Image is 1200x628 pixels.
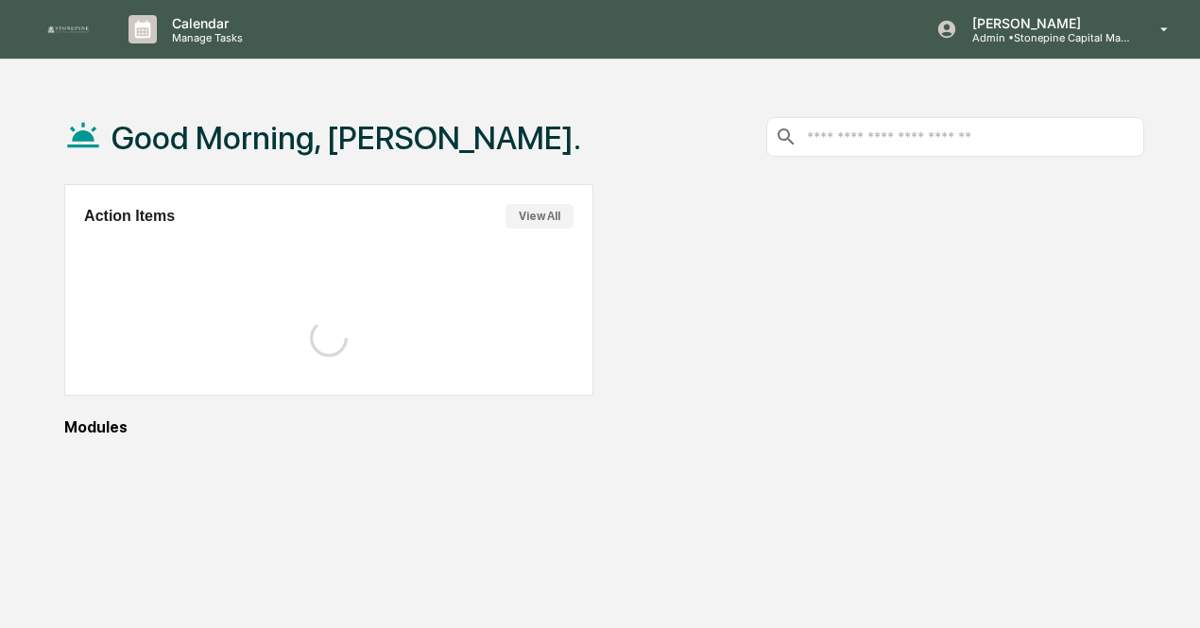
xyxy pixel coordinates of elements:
p: [PERSON_NAME] [957,15,1133,31]
p: Calendar [157,15,252,31]
h2: Action Items [84,208,175,225]
div: Modules [64,418,1144,436]
p: Admin • Stonepine Capital Management [957,31,1133,44]
button: View All [506,204,574,229]
p: Manage Tasks [157,31,252,44]
img: logo [45,25,91,34]
h1: Good Morning, [PERSON_NAME]. [111,119,581,157]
